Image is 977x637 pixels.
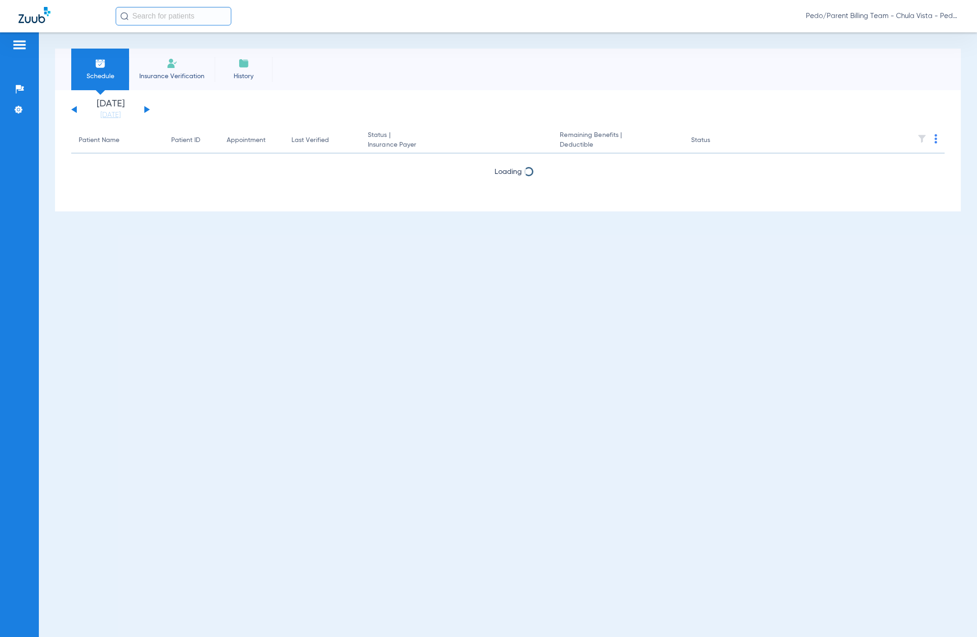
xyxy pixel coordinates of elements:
[12,39,27,50] img: hamburger-icon
[495,168,522,176] span: Loading
[684,128,746,154] th: Status
[83,111,138,120] a: [DATE]
[238,58,249,69] img: History
[95,58,106,69] img: Schedule
[136,72,208,81] span: Insurance Verification
[83,99,138,120] li: [DATE]
[222,72,266,81] span: History
[291,136,353,145] div: Last Verified
[917,134,927,143] img: filter.svg
[227,136,277,145] div: Appointment
[171,136,200,145] div: Patient ID
[79,136,119,145] div: Patient Name
[806,12,958,21] span: Pedo/Parent Billing Team - Chula Vista - Pedo | The Super Dentists
[227,136,266,145] div: Appointment
[934,134,937,143] img: group-dot-blue.svg
[552,128,683,154] th: Remaining Benefits |
[171,136,212,145] div: Patient ID
[19,7,50,23] img: Zuub Logo
[368,140,545,150] span: Insurance Payer
[120,12,129,20] img: Search Icon
[360,128,552,154] th: Status |
[167,58,178,69] img: Manual Insurance Verification
[560,140,676,150] span: Deductible
[78,72,122,81] span: Schedule
[291,136,329,145] div: Last Verified
[116,7,231,25] input: Search for patients
[79,136,156,145] div: Patient Name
